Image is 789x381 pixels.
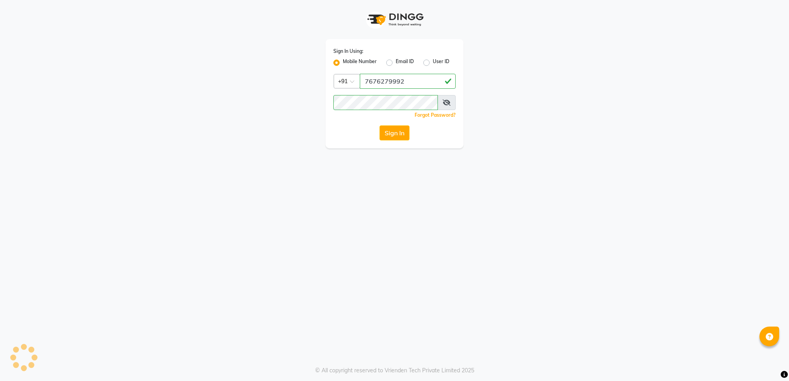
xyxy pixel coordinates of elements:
[333,48,363,55] label: Sign In Using:
[433,58,449,67] label: User ID
[343,58,377,67] label: Mobile Number
[333,95,438,110] input: Username
[380,125,409,140] button: Sign In
[756,349,781,373] iframe: chat widget
[363,8,426,31] img: logo1.svg
[415,112,456,118] a: Forgot Password?
[360,74,456,89] input: Username
[396,58,414,67] label: Email ID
